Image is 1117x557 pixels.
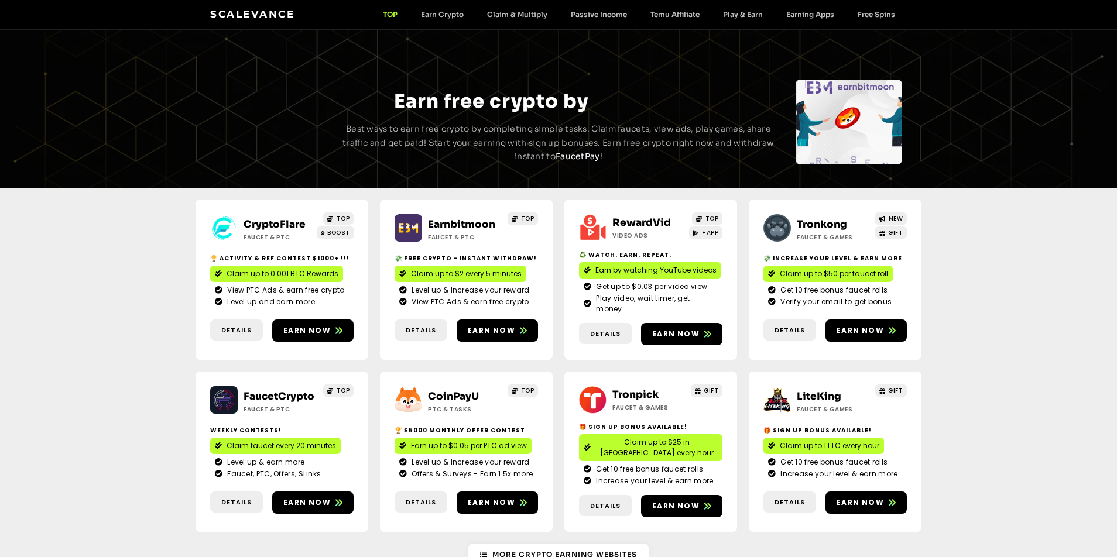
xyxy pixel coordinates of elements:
a: Free Spins [846,10,907,19]
span: GIFT [888,386,903,395]
span: NEW [889,214,903,223]
div: Slides [796,80,902,164]
span: Level up & Increase your reward [409,285,529,295]
span: Claim up to 1 LTC every hour [780,441,879,451]
h2: ptc & Tasks [428,405,501,414]
span: Earn by watching YouTube videos [595,265,717,276]
a: LiteKing [797,390,841,403]
span: Details [590,501,621,511]
a: CoinPayU [428,390,479,403]
a: Earnbitmoon [428,218,495,231]
a: Details [210,491,263,513]
span: Verify your email to get bonus [777,297,892,307]
a: Earn now [272,491,354,514]
span: Play video, wait timer, get money [593,293,718,314]
a: Details [763,319,816,341]
a: Earn by watching YouTube videos [579,262,721,278]
a: FaucetPay [556,151,600,161]
span: Earn now [468,497,515,508]
span: View PTC Ads & earn free crypto [224,285,344,295]
h2: Faucet & PTC [428,233,501,242]
a: Details [579,495,632,517]
h2: Weekly contests! [210,426,354,435]
span: Claim up to $25 in [GEOGRAPHIC_DATA] every hour [595,437,718,458]
span: Earn now [283,325,331,336]
h2: Faucet & PTC [244,405,317,414]
h2: 🎁 Sign Up Bonus Available! [763,426,907,435]
a: Claim up to 0.001 BTC Rewards [210,266,343,282]
a: Details [763,491,816,513]
span: Details [775,497,805,507]
span: Earn free crypto by [394,90,588,113]
span: Claim up to $2 every 5 minutes [411,269,522,279]
span: Level up & earn more [224,457,304,467]
a: Earning Apps [775,10,846,19]
span: Claim up to $50 per faucet roll [780,269,888,279]
span: Increase your level & earn more [593,476,713,486]
a: TOP [692,212,722,225]
a: Claim & Multiply [475,10,559,19]
a: Earn now [641,495,722,517]
p: Best ways to earn free crypto by completing simple tasks. Claim faucets, view ads, play games, sh... [341,122,776,164]
span: Details [221,497,252,507]
a: TOP [371,10,409,19]
a: Claim up to $25 in [GEOGRAPHIC_DATA] every hour [579,434,722,461]
span: Get 10 free bonus faucet rolls [777,285,888,295]
span: +APP [702,228,718,237]
span: Claim faucet every 20 minutes [227,441,336,451]
span: Earn now [652,329,700,339]
a: Passive Income [559,10,639,19]
span: TOP [521,386,534,395]
a: Details [395,319,447,341]
span: Earn up to $0.05 per PTC ad view [411,441,527,451]
a: TOP [508,384,538,397]
a: +APP [689,226,723,239]
h2: Faucet & PTC [244,233,317,242]
a: Earn now [641,323,722,345]
h2: ♻️ Watch. Earn. Repeat. [579,250,722,259]
nav: Menu [371,10,907,19]
span: Get 10 free bonus faucet rolls [593,464,703,475]
span: Get up to $0.03 per video view [593,281,707,292]
a: Earn now [825,491,907,514]
span: Earn now [468,325,515,336]
span: Details [406,497,436,507]
h2: Video ads [612,231,686,240]
span: View PTC Ads & earn free crypto [409,297,529,307]
div: Slides [215,80,321,164]
span: Details [590,329,621,339]
span: Earn now [837,325,884,336]
a: Claim up to $50 per faucet roll [763,266,893,282]
a: TOP [508,212,538,225]
a: Play & Earn [711,10,775,19]
a: Scalevance [210,8,294,20]
span: TOP [705,214,719,223]
h2: 🏆 $5000 Monthly Offer contest [395,426,538,435]
span: GIFT [888,228,903,237]
a: Earn now [457,319,538,342]
span: BOOST [327,228,350,237]
a: Details [210,319,263,341]
a: Claim faucet every 20 minutes [210,438,341,454]
span: Level up & Increase your reward [409,457,529,467]
a: CryptoFlare [244,218,306,231]
span: Faucet, PTC, Offers, SLinks [224,469,321,479]
a: GIFT [875,226,907,239]
a: FaucetCrypto [244,390,314,403]
a: Earn now [825,319,907,342]
a: Tronpick [612,388,659,401]
a: GIFT [875,384,907,397]
h2: Faucet & Games [797,405,870,414]
a: Details [395,491,447,513]
span: Details [221,325,252,335]
span: Earn now [652,501,700,511]
span: Earn now [283,497,331,508]
a: RewardVid [612,216,671,229]
a: Claim up to 1 LTC every hour [763,438,884,454]
h2: 🎁 Sign Up Bonus Available! [579,422,722,431]
span: GIFT [704,386,718,395]
h2: 💸 Free crypto - Instant withdraw! [395,254,538,263]
h2: 💸 Increase your level & earn more [763,254,907,263]
a: Earn now [457,491,538,514]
